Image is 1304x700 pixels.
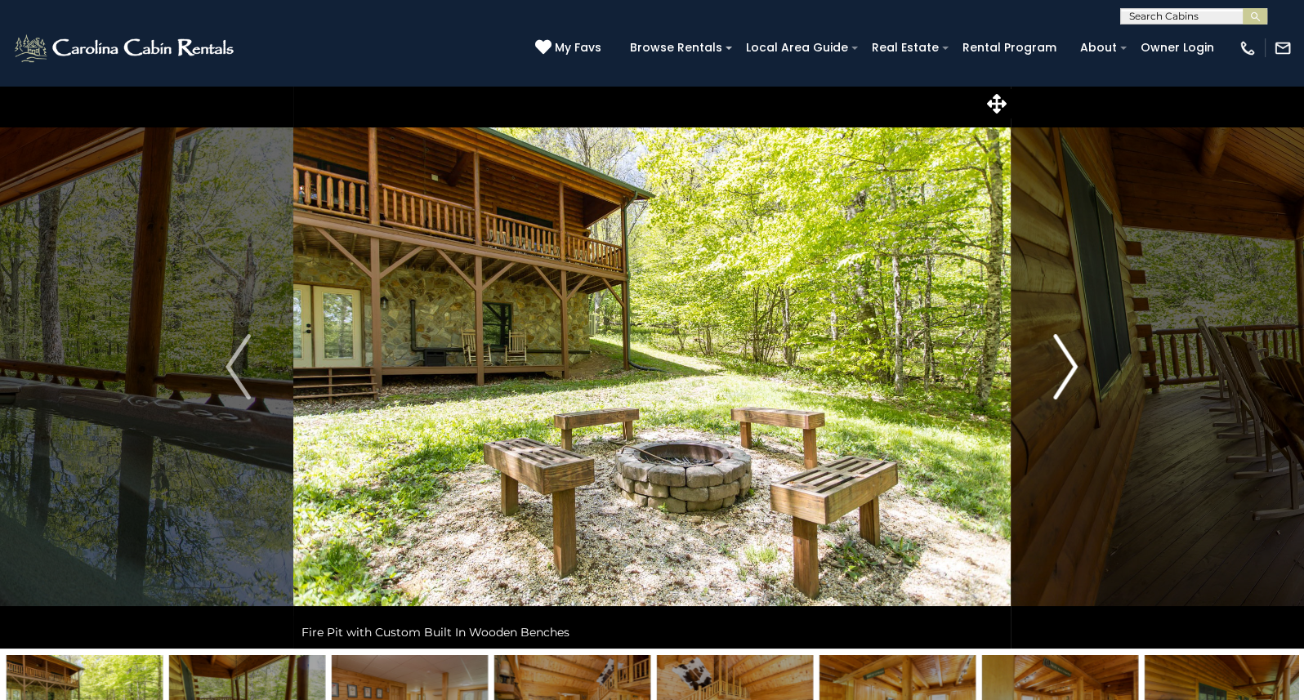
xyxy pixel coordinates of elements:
a: Local Area Guide [738,35,856,60]
div: Fire Pit with Custom Built In Wooden Benches [293,616,1011,649]
img: phone-regular-white.png [1239,39,1257,57]
button: Previous [183,85,293,649]
img: mail-regular-white.png [1274,39,1292,57]
img: arrow [1053,334,1078,399]
a: Browse Rentals [622,35,730,60]
a: Rental Program [954,35,1065,60]
img: White-1-2.png [12,32,239,65]
span: My Favs [555,39,601,56]
img: arrow [226,334,250,399]
a: Real Estate [864,35,947,60]
a: My Favs [535,39,605,57]
a: Owner Login [1132,35,1222,60]
a: About [1072,35,1125,60]
button: Next [1011,85,1121,649]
